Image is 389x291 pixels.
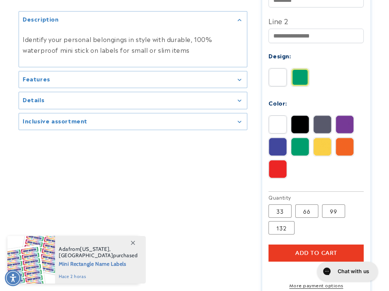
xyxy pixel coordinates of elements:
a: More payment options [269,282,364,288]
img: White [269,116,287,133]
img: Yellow [314,138,331,156]
span: Mini Rectangle Name Labels [59,259,138,268]
summary: Features [19,71,247,88]
summary: Description [19,12,247,28]
h2: Details [23,96,44,104]
summary: Details [19,93,247,109]
iframe: Gorgias live chat messenger [314,259,382,284]
span: [US_STATE] [80,246,109,252]
img: Green [291,138,309,156]
img: Solid [269,68,287,86]
label: 33 [269,204,292,218]
h2: Inclusive assortment [23,117,87,125]
label: 99 [322,204,345,218]
span: from , purchased [59,246,138,259]
img: Orange [336,138,354,156]
span: hace 2 horas [59,273,138,280]
legend: Quantity [269,194,292,201]
div: Accessibility Menu [5,270,21,286]
label: 132 [269,221,295,235]
media-gallery: Gallery Viewer [19,11,247,130]
span: Ada [59,246,68,252]
img: Blue [269,138,287,156]
img: Red [269,160,287,178]
h2: Features [23,75,50,83]
label: Line 2 [269,15,364,27]
h2: Description [23,15,59,23]
span: Add to cart [295,250,337,256]
label: 66 [295,204,318,218]
img: Border [291,68,309,86]
img: Purple [336,116,354,133]
button: Add to cart [269,245,364,262]
span: [GEOGRAPHIC_DATA] [59,252,113,259]
p: Identify your personal belongings in style with durable, 100% waterproof mini stick on labels for... [23,34,243,56]
summary: Inclusive assortment [19,113,247,130]
img: Grey [314,116,331,133]
label: Color: [269,98,287,107]
img: Black [291,116,309,133]
label: Design: [269,51,291,60]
